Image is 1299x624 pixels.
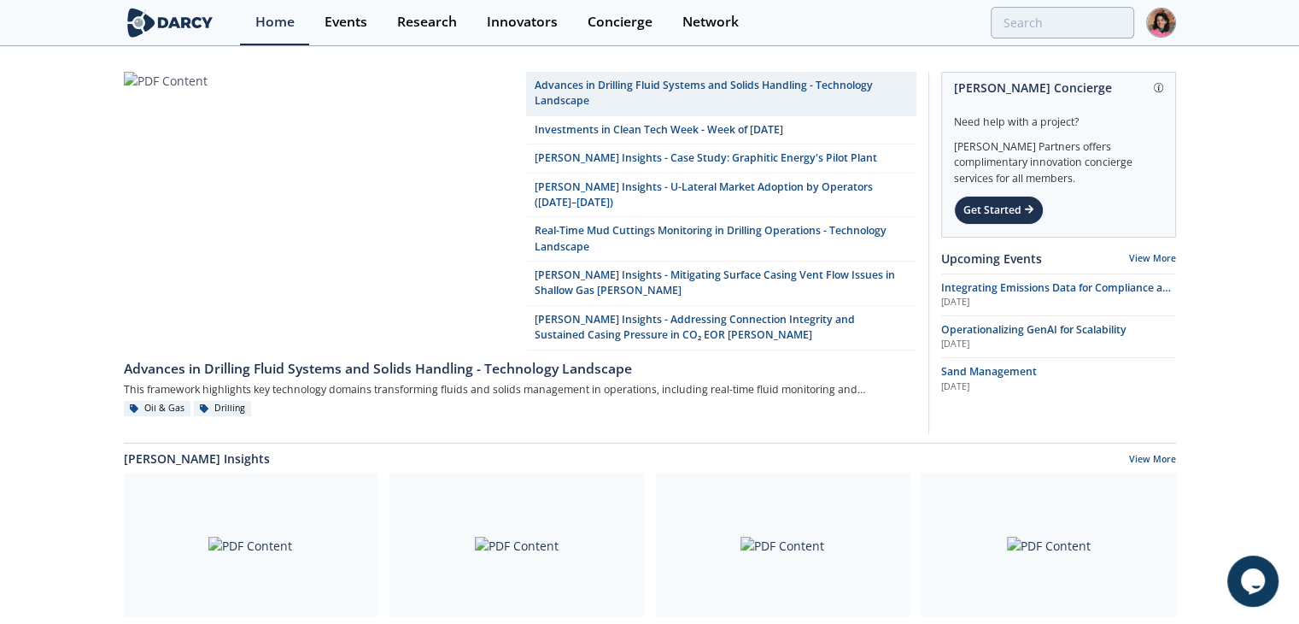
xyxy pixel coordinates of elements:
[124,401,191,416] div: Oil & Gas
[941,364,1176,393] a: Sand Management [DATE]
[941,322,1126,337] span: Operationalizing GenAI for Scalability
[194,401,252,416] div: Drilling
[954,103,1163,130] div: Need help with a project?
[1129,453,1176,468] a: View More
[954,73,1163,103] div: [PERSON_NAME] Concierge
[991,7,1134,38] input: Advanced Search
[397,15,457,29] div: Research
[941,280,1176,310] span: Integrating Emissions Data for Compliance and Operational Action
[1154,83,1163,92] img: information.svg
[526,116,916,144] a: Investments in Clean Tech Week - Week of [DATE]
[954,196,1044,225] div: Get Started
[526,306,916,350] a: [PERSON_NAME] Insights - Addressing Connection Integrity and Sustained Casing Pressure in CO₂ EOR...
[255,15,295,29] div: Home
[526,174,916,218] a: [PERSON_NAME] Insights - U-Lateral Market Adoption by Operators ([DATE]–[DATE])
[487,15,558,29] div: Innovators
[941,380,1176,394] div: [DATE]
[1146,8,1176,38] img: Profile
[124,380,916,401] div: This framework highlights key technology domains transforming fluids and solids management in ope...
[526,217,916,262] a: Real-Time Mud Cuttings Monitoring in Drilling Operations - Technology Landscape
[124,350,916,380] a: Advances in Drilling Fluid Systems and Solids Handling - Technology Landscape
[526,262,916,306] a: [PERSON_NAME] Insights - Mitigating Surface Casing Vent Flow Issues in Shallow Gas [PERSON_NAME]
[941,322,1176,351] a: Operationalizing GenAI for Scalability [DATE]
[1129,252,1176,264] a: View More
[325,15,367,29] div: Events
[941,338,1176,351] div: [DATE]
[124,359,916,380] div: Advances in Drilling Fluid Systems and Solids Handling - Technology Landscape
[588,15,652,29] div: Concierge
[954,130,1163,186] div: [PERSON_NAME] Partners offers complimentary innovation concierge services for all members.
[941,250,1042,268] a: Upcoming Events
[941,364,1037,379] span: Sand Management
[526,72,916,116] a: Advances in Drilling Fluid Systems and Solids Handling - Technology Landscape
[526,144,916,173] a: [PERSON_NAME] Insights - Case Study: Graphitic Energy's Pilot Plant
[941,296,1176,309] div: [DATE]
[682,15,739,29] div: Network
[1227,556,1282,607] iframe: chat widget
[941,280,1176,309] a: Integrating Emissions Data for Compliance and Operational Action [DATE]
[124,8,217,38] img: logo-wide.svg
[124,450,270,468] a: [PERSON_NAME] Insights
